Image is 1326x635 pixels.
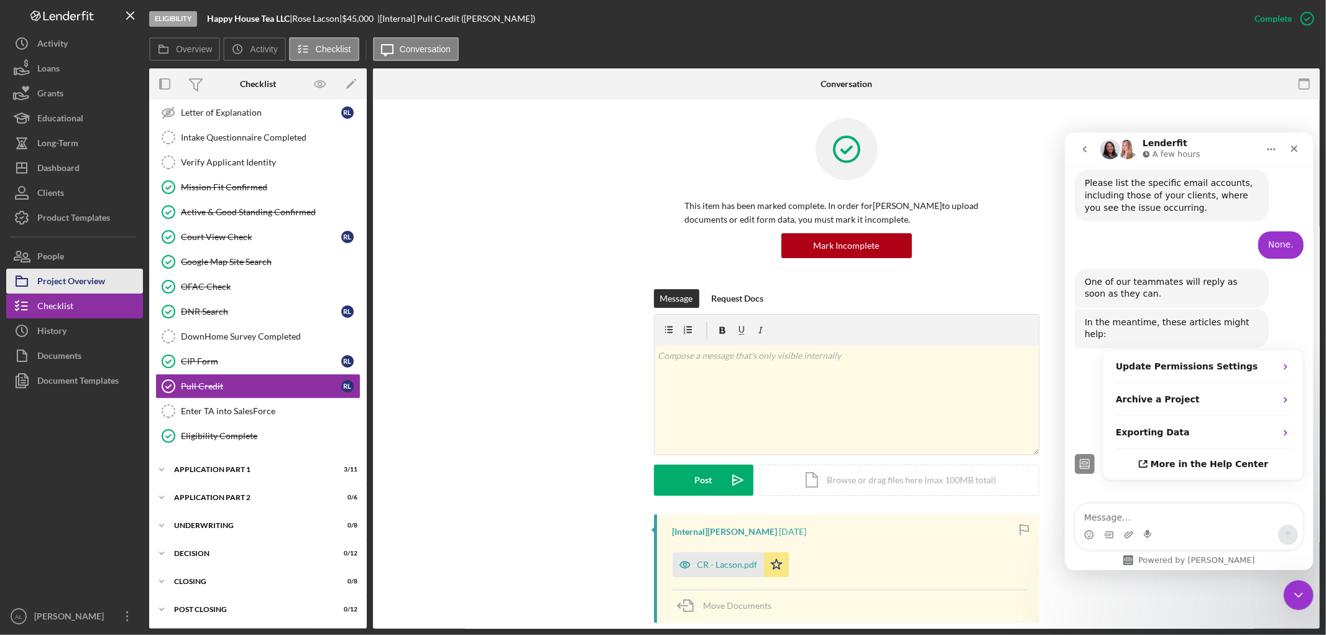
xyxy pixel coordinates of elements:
div: Court View Check [181,232,341,242]
b: Happy House Tea LLC [207,13,290,24]
div: Post [695,465,712,496]
div: Checklist [37,294,73,322]
div: Clients [37,180,64,208]
div: CR - Lacson.pdf [698,560,758,570]
div: | [207,14,292,24]
div: Complete [1255,6,1292,31]
div: 0 / 6 [335,494,357,501]
button: Conversation [373,37,459,61]
button: Request Docs [706,289,770,308]
button: Message [654,289,699,308]
div: Underwriting [174,522,326,529]
a: Google Map Site Search [155,249,361,274]
div: Eligibility Complete [181,431,360,441]
a: Eligibility Complete [155,424,361,448]
text: AL [15,613,22,620]
div: Intake Questionnaire Completed [181,132,360,142]
a: Pull CreditRL [155,374,361,399]
div: Checklist [240,79,276,89]
a: Loans [6,56,143,81]
div: Mission Fit Confirmed [181,182,360,192]
div: 0 / 8 [335,578,357,585]
p: This item has been marked complete. In order for [PERSON_NAME] to upload documents or edit form d... [685,199,1008,227]
button: Overview [149,37,220,61]
button: People [6,244,143,269]
a: OFAC Check [155,274,361,299]
a: Mission Fit Confirmed [155,175,361,200]
div: Mark Incomplete [814,233,880,258]
button: AL[PERSON_NAME] [6,604,143,629]
div: R L [341,305,354,318]
div: Rose Lacson | [292,14,342,24]
a: History [6,318,143,343]
button: Project Overview [6,269,143,294]
label: Overview [176,44,212,54]
button: Educational [6,106,143,131]
div: DNR Search [181,307,341,317]
div: 0 / 8 [335,522,357,529]
button: Dashboard [6,155,143,180]
label: Activity [250,44,277,54]
button: Long-Term [6,131,143,155]
div: Conversation [821,79,872,89]
div: People [37,244,64,272]
div: Pull Credit [181,381,341,391]
div: Verify Applicant Identity [181,157,360,167]
div: Application Part 1 [174,466,326,473]
div: Project Overview [37,269,105,297]
a: Active & Good Standing Confirmed [155,200,361,225]
button: Product Templates [6,205,143,230]
div: 0 / 12 [335,550,357,557]
div: DownHome Survey Completed [181,331,360,341]
div: CIP Form [181,356,341,366]
div: Closing [174,578,326,585]
div: | [Internal] Pull Credit ([PERSON_NAME]) [377,14,535,24]
div: R L [341,380,354,392]
label: Conversation [400,44,451,54]
button: Checklist [289,37,359,61]
div: Enter TA into SalesForce [181,406,360,416]
button: Move Documents [673,590,785,621]
button: Grants [6,81,143,106]
div: Product Templates [37,205,110,233]
div: Letter of Explanation [181,108,341,118]
div: Google Map Site Search [181,257,360,267]
button: Post [654,465,753,496]
div: [PERSON_NAME] [31,604,112,632]
a: Document Templates [6,368,143,393]
a: Intake Questionnaire Completed [155,125,361,150]
time: 2025-08-14 17:09 [780,527,807,537]
a: Clients [6,180,143,205]
span: $45,000 [342,13,374,24]
button: Mark Incomplete [781,233,912,258]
